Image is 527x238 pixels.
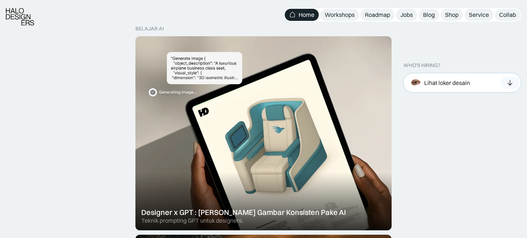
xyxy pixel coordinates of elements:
div: Collab [499,11,516,19]
div: belajar ai [135,26,164,32]
a: Collab [495,9,520,21]
div: Shop [445,11,459,19]
div: Lihat loker desain [424,79,470,87]
a: Shop [441,9,463,21]
a: Blog [419,9,439,21]
a: Roadmap [360,9,395,21]
div: Blog [423,11,435,19]
a: Home [285,9,319,21]
a: Jobs [396,9,417,21]
div: Roadmap [365,11,390,19]
div: WHO’S HIRING? [403,62,440,68]
a: Service [464,9,493,21]
a: Workshops [320,9,359,21]
div: Home [299,11,314,19]
div: Service [469,11,489,19]
a: Designer x GPT : [PERSON_NAME] Gambar Konsisten Pake AITeknik prompting GPT untuk designers. [135,36,392,230]
div: Workshops [325,11,355,19]
div: Jobs [400,11,413,19]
